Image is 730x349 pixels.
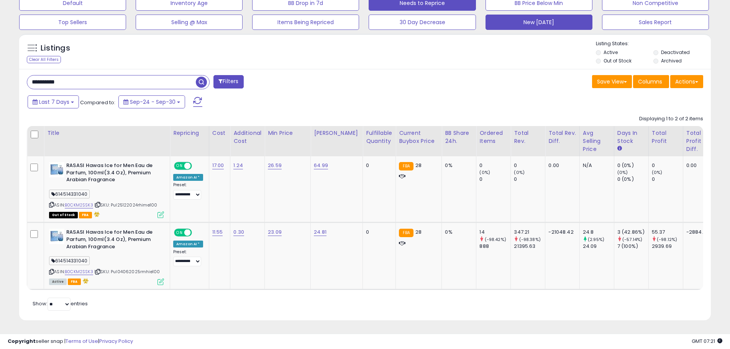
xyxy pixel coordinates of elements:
[49,229,64,244] img: 41CSgzpPNVL._SL40_.jpg
[415,228,422,236] span: 28
[514,243,545,250] div: 21395.63
[65,269,93,275] a: B0CKM2SSK3
[479,162,510,169] div: 0
[602,15,709,30] button: Sales Report
[233,129,261,145] div: Additional Cost
[652,169,663,175] small: (0%)
[588,236,604,242] small: (2.95%)
[8,338,36,345] strong: Copyright
[99,338,133,345] a: Privacy Policy
[191,229,203,236] span: OFF
[212,129,227,137] div: Cost
[592,75,632,88] button: Save View
[173,241,203,247] div: Amazon AI *
[639,115,703,123] div: Displaying 1 to 2 of 2 items
[604,49,618,56] label: Active
[686,129,712,153] div: Total Profit Diff.
[366,129,392,145] div: Fulfillable Quantity
[130,98,176,106] span: Sep-24 - Sep-30
[173,249,203,267] div: Preset:
[583,229,614,236] div: 24.8
[485,236,506,242] small: (-98.42%)
[213,75,243,88] button: Filters
[314,162,328,169] a: 64.99
[41,43,70,54] h5: Listings
[445,229,470,236] div: 0%
[49,229,164,284] div: ASIN:
[514,229,545,236] div: 347.21
[399,162,413,170] small: FBA
[596,40,711,48] p: Listing States:
[617,229,648,236] div: 3 (42.86%)
[548,229,573,236] div: -21048.42
[519,236,541,242] small: (-98.38%)
[49,190,90,198] span: 614514331040
[136,15,243,30] button: Selling @ Max
[514,176,545,183] div: 0
[617,145,622,152] small: Days In Stock.
[479,243,510,250] div: 888
[514,169,525,175] small: (0%)
[652,243,683,250] div: 2939.69
[39,98,69,106] span: Last 7 Days
[633,75,669,88] button: Columns
[692,338,722,345] span: 2025-10-8 07:21 GMT
[369,15,476,30] button: 30 Day Decrease
[583,129,611,153] div: Avg Selling Price
[617,129,645,145] div: Days In Stock
[175,229,184,236] span: ON
[486,15,592,30] button: New [DATE]
[173,129,206,137] div: Repricing
[548,129,576,145] div: Total Rev. Diff.
[479,129,507,145] div: Ordered Items
[652,229,683,236] div: 55.37
[652,176,683,183] div: 0
[670,75,703,88] button: Actions
[28,95,79,108] button: Last 7 Days
[652,162,683,169] div: 0
[399,129,438,145] div: Current Buybox Price
[652,129,680,145] div: Total Profit
[49,162,164,217] div: ASIN:
[415,162,422,169] span: 28
[66,229,159,252] b: RASASI Hawas Ice for Men Eau de Parfum, 100ml(3.4 Oz), Premium Arabian Fragrance
[65,202,93,208] a: B0CKM2SSK3
[617,176,648,183] div: 0 (0%)
[27,56,61,63] div: Clear All Filters
[314,228,326,236] a: 24.81
[233,228,244,236] a: 0.30
[657,236,677,242] small: (-98.12%)
[514,129,542,145] div: Total Rev.
[479,229,510,236] div: 14
[622,236,642,242] small: (-57.14%)
[233,162,243,169] a: 1.24
[79,212,92,218] span: FBA
[617,243,648,250] div: 7 (100%)
[314,129,359,137] div: [PERSON_NAME]
[33,300,88,307] span: Show: entries
[268,129,307,137] div: Min Price
[268,228,282,236] a: 23.09
[445,129,473,145] div: BB Share 24h.
[175,163,184,169] span: ON
[212,162,224,169] a: 17.00
[49,212,78,218] span: All listings that are currently out of stock and unavailable for purchase on Amazon
[8,338,133,345] div: seller snap | |
[212,228,223,236] a: 11.55
[548,162,573,169] div: 0.00
[49,279,67,285] span: All listings currently available for purchase on Amazon
[268,162,282,169] a: 26.59
[81,278,89,283] i: hazardous material
[173,174,203,181] div: Amazon AI *
[92,211,100,217] i: hazardous material
[686,162,709,169] div: 0.00
[638,78,662,85] span: Columns
[173,182,203,200] div: Preset:
[514,162,545,169] div: 0
[49,256,90,265] span: 614514331040
[661,49,690,56] label: Deactivated
[66,162,159,185] b: RASASI Hawas Ice for Men Eau de Parfum, 100ml(3.4 Oz), Premium Arabian Fragrance
[68,279,81,285] span: FBA
[686,229,709,236] div: -2884.32
[617,162,648,169] div: 0 (0%)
